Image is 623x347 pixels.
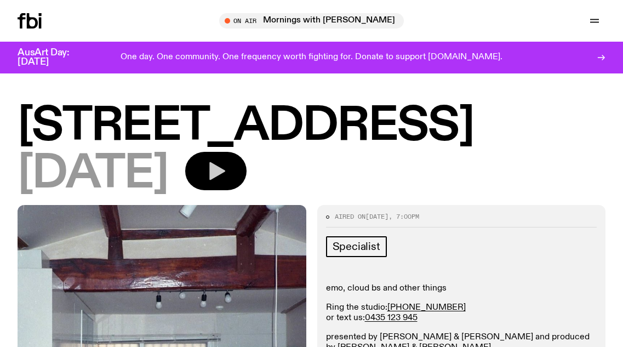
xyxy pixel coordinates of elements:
[388,212,419,221] span: , 7:00pm
[121,53,502,62] p: One day. One community. One frequency worth fighting for. Donate to support [DOMAIN_NAME].
[326,236,387,257] a: Specialist
[387,303,466,312] a: [PHONE_NUMBER]
[18,48,88,67] h3: AusArt Day: [DATE]
[365,212,388,221] span: [DATE]
[333,241,380,253] span: Specialist
[335,212,365,221] span: Aired on
[365,314,418,322] a: 0435 123 945
[219,13,404,29] button: On AirMornings with [PERSON_NAME]
[18,104,605,149] h1: [STREET_ADDRESS]
[326,303,597,323] p: Ring the studio: or text us:
[326,283,597,294] p: emo, cloud bs and other things
[18,152,168,196] span: [DATE]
